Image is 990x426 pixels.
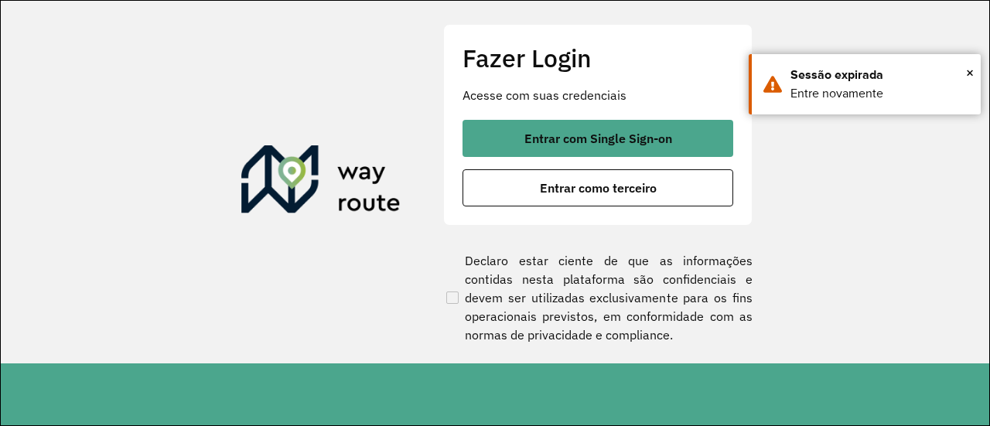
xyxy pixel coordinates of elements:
label: Declaro estar ciente de que as informações contidas nesta plataforma são confidenciais e devem se... [443,251,753,344]
div: Entre novamente [790,84,969,103]
span: Entrar com Single Sign-on [524,132,672,145]
img: Roteirizador AmbevTech [241,145,401,220]
h2: Fazer Login [463,43,733,73]
span: Entrar como terceiro [540,182,657,194]
p: Acesse com suas credenciais [463,86,733,104]
button: button [463,120,733,157]
button: button [463,169,733,206]
div: Sessão expirada [790,66,969,84]
span: × [966,61,974,84]
button: Close [966,61,974,84]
